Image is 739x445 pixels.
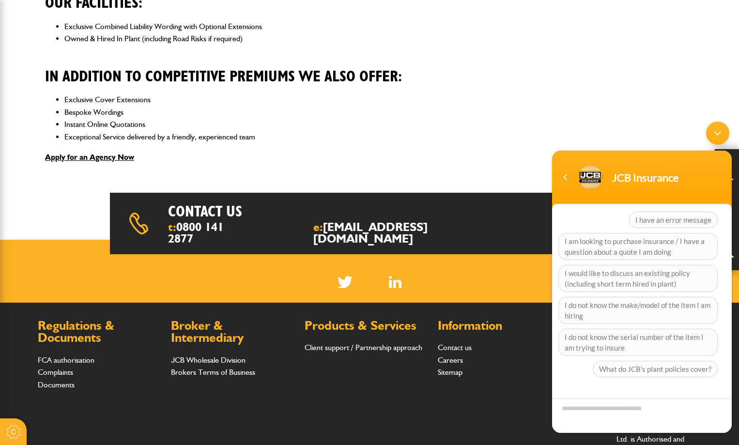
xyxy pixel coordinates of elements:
[305,343,422,352] a: Client support / Partnership approach
[38,368,73,377] a: Complaints
[168,202,395,221] h2: Contact us
[438,320,561,332] h2: Information
[64,131,694,143] li: Exceptional Service delivered by a friendly, experienced team
[438,343,472,352] a: Contact us
[64,20,694,33] li: Exclusive Combined Liability Wording with Optional Extensions
[313,221,476,245] span: e:
[38,380,75,389] a: Documents
[313,220,428,246] a: [EMAIL_ADDRESS][DOMAIN_NAME]
[438,355,463,365] a: Careers
[171,320,294,344] h2: Broker & Intermediary
[38,320,161,344] h2: Regulations & Documents
[389,276,402,288] img: Linked In
[38,355,94,365] a: FCA authorisation
[168,221,232,245] span: t:
[64,93,694,106] li: Exclusive Cover Extensions
[171,368,255,377] a: Brokers Terms of Business
[547,117,737,438] iframe: SalesIQ Chatwindow
[168,220,224,246] a: 0800 141 2877
[389,276,402,288] a: LinkedIn
[64,106,694,119] li: Bespoke Wordings
[45,53,694,86] h2: In addition to competitive premiums we also offer:
[64,32,694,45] li: Owned & Hired In Plant (including Road Risks if required)
[171,355,246,365] a: JCB Wholesale Division
[338,276,353,288] img: Twitter
[45,153,134,162] a: Apply for an Agency Now
[438,368,462,377] a: Sitemap
[305,320,428,332] h2: Products & Services
[64,118,694,131] li: Instant Online Quotations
